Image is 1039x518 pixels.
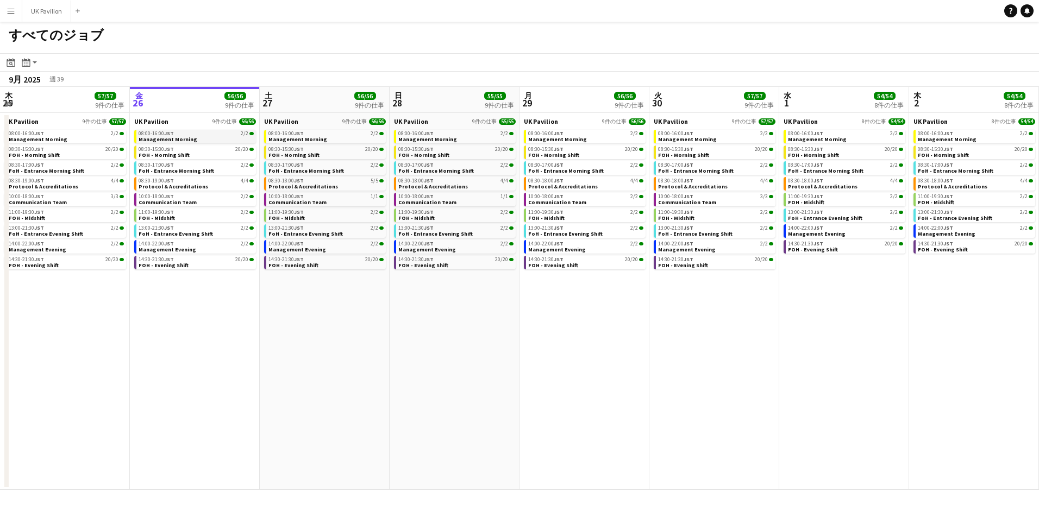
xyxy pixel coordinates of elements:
span: JST [554,224,564,231]
span: FoH - Entrance Morning Shift [9,167,84,174]
span: 1/1 [371,194,378,199]
span: Management Morning [918,136,977,143]
span: JST [684,209,693,216]
span: 3/3 [111,194,118,199]
span: 9件の仕事 [342,118,367,125]
a: 11:00-19:30JST2/2FOH - Midshift [528,209,643,221]
span: JST [294,177,304,184]
span: Communication Team [658,199,716,206]
span: FOH - Morning Shift [398,151,449,159]
span: Communication Team [139,199,197,206]
span: JST [424,177,434,184]
span: 2/2 [111,162,118,168]
a: UK Pavilion9件の仕事56/56 [134,117,256,125]
button: UK Pavilion [22,1,71,22]
span: 2/2 [500,162,508,168]
a: 11:00-19:30JST2/2FOH - Midshift [788,193,903,205]
span: 08:30-15:30 [139,147,174,152]
span: JST [813,224,823,231]
span: 08:30-15:30 [528,147,564,152]
span: JST [813,193,823,200]
span: JST [34,209,44,216]
span: 8件の仕事 [862,118,886,125]
a: 08:30-18:00JST5/5Protocol & Accreditations [268,177,384,189]
span: 08:30-17:00 [268,162,304,168]
span: JST [34,161,44,168]
span: JST [813,130,823,137]
span: 08:30-17:00 [398,162,434,168]
span: JST [424,130,434,137]
span: JST [294,193,304,200]
span: 9件の仕事 [732,118,756,125]
span: 20/20 [755,147,768,152]
a: UK Pavilion9件の仕事57/57 [654,117,775,125]
a: 08:30-15:30JST20/20FOH - Morning Shift [658,146,773,158]
span: JST [294,130,304,137]
span: FoH - Entrance Morning Shift [139,167,214,174]
span: 2/2 [1020,210,1028,215]
span: JST [684,146,693,153]
a: 13:00-21:30JST2/2FoH - Entrance Evening Shift [268,224,384,237]
a: 08:30-15:30JST20/20FOH - Morning Shift [918,146,1033,158]
span: JST [294,224,304,231]
span: JST [554,130,564,137]
span: 2/2 [241,162,248,168]
span: UK Pavilion [264,117,298,125]
span: JST [943,209,953,216]
a: 13:00-21:30JST2/2FoH - Entrance Evening Shift [528,224,643,237]
span: 08:30-17:00 [918,162,953,168]
span: 2/2 [760,162,768,168]
span: 54/54 [1018,118,1035,125]
a: 10:00-18:00JST1/1Communication Team [268,193,384,205]
a: 08:30-18:00JST4/4Protocol & Accreditations [918,177,1033,189]
span: UK Pavilion [524,117,558,125]
span: 08:30-18:00 [918,178,953,184]
span: Management Morning [268,136,327,143]
span: 2/2 [890,162,898,168]
span: FoH - Entrance Evening Shift [788,214,862,222]
span: JST [684,130,693,137]
span: JST [164,146,174,153]
span: UK Pavilion [913,117,948,125]
span: 2/2 [500,131,508,136]
div: UK Pavilion9件の仕事56/5608:00-16:00JST2/2Management Morning08:30-15:30JST20/20FOH - Morning Shift08:... [264,117,386,271]
span: JST [424,209,434,216]
span: 57/57 [109,118,126,125]
span: JST [684,224,693,231]
a: 08:00-16:00JST2/2Management Morning [268,130,384,142]
span: FoH - Entrance Morning Shift [398,167,474,174]
a: 08:00-16:00JST2/2Management Morning [918,130,1033,142]
span: UK Pavilion [394,117,428,125]
a: 10:00-18:00JST2/2Communication Team [139,193,254,205]
span: Management Morning [658,136,717,143]
span: FoH - Entrance Morning Shift [528,167,604,174]
span: 2/2 [890,194,898,199]
span: FoH - Entrance Evening Shift [918,214,992,222]
a: 11:00-19:30JST2/2FOH - Midshift [918,193,1033,205]
span: 20/20 [885,147,898,152]
span: UK Pavilion [654,117,688,125]
span: 5/5 [371,178,378,184]
div: UK Pavilion9件の仕事57/5708:00-16:00JST2/2Management Morning08:30-15:30JST20/20FOH - Morning Shift08:... [654,117,775,271]
span: Management Morning [528,136,587,143]
span: JST [684,177,693,184]
span: 08:30-18:00 [528,178,564,184]
span: JST [554,209,564,216]
a: 13:00-21:30JST2/2FoH - Entrance Evening Shift [658,224,773,237]
a: 13:00-21:30JST2/2FoH - Entrance Evening Shift [788,209,903,221]
a: 11:00-19:30JST2/2FOH - Midshift [398,209,514,221]
span: JST [294,146,304,153]
a: 08:30-17:00JST2/2FoH - Entrance Morning Shift [788,161,903,174]
span: 11:00-19:30 [658,210,693,215]
span: JST [164,193,174,200]
span: Protocol & Accreditations [9,183,78,190]
span: JST [943,161,953,168]
span: 20/20 [495,147,508,152]
span: 08:00-16:00 [139,131,174,136]
span: 9件の仕事 [212,118,237,125]
span: JST [943,177,953,184]
span: 08:00-16:00 [658,131,693,136]
span: FOH - Midshift [9,214,45,222]
span: 2/2 [371,131,378,136]
span: FOH - Morning Shift [528,151,579,159]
